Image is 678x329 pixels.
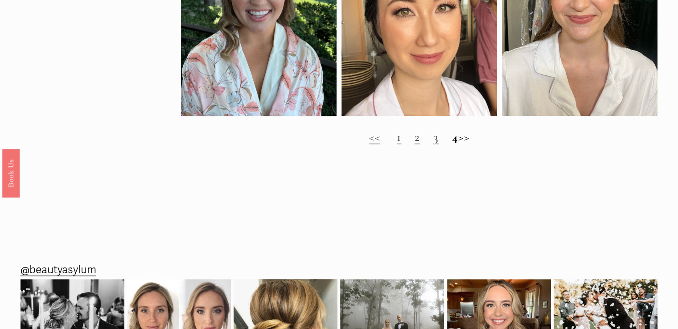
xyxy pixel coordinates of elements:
a: << [369,129,380,144]
h2: >> [181,130,658,144]
a: 1 [397,129,401,144]
a: Book Us [2,149,20,197]
strong: 4 [452,129,458,144]
a: @beautyasylum [21,260,96,280]
a: 3 [433,129,439,144]
a: 2 [415,129,420,144]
